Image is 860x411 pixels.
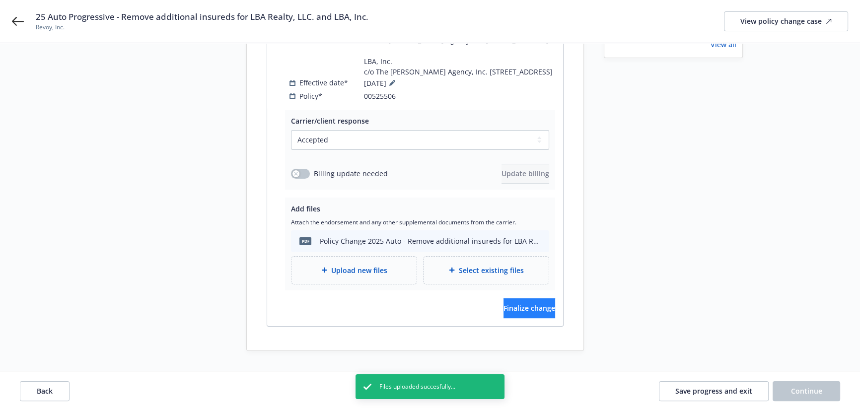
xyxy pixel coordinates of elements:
[320,236,541,246] div: Policy Change 2025 Auto - Remove additional insureds for LBA Realty, LLC. and LBA, Inc.pdf
[379,382,455,391] span: Files uploaded succesfully...
[291,256,417,284] div: Upload new files
[503,298,555,318] button: Finalize change
[675,386,752,396] span: Save progress and exit
[724,11,848,31] a: View policy change case
[331,265,387,275] span: Upload new files
[37,386,53,396] span: Back
[740,12,832,31] div: View policy change case
[36,23,368,32] span: Revoy, Inc.
[364,91,396,101] span: 00525506
[711,39,736,50] a: View all
[364,77,398,89] span: [DATE]
[502,169,549,178] span: Update billing
[291,116,369,126] span: Carrier/client response
[791,386,822,396] span: Continue
[773,381,840,401] button: Continue
[291,218,549,226] span: Attach the endorsement and any other supplemental documents from the carrier.
[502,164,549,184] button: Update billing
[36,11,368,23] span: 25 Auto Progressive - Remove additional insureds for LBA Realty, LLC. and LBA, Inc.
[299,77,348,88] span: Effective date*
[314,168,388,179] span: Billing update needed
[503,303,555,313] span: Finalize change
[20,381,70,401] button: Back
[364,14,553,77] span: Remove additional insureds LBA Realty,LLC c/oThe [PERSON_NAME] Agency, Inc [STREET_ADDRESS] LBA, ...
[659,381,769,401] button: Save progress and exit
[291,204,320,213] span: Add files
[299,91,322,101] span: Policy*
[423,256,549,284] div: Select existing files
[299,237,311,245] span: pdf
[459,265,524,275] span: Select existing files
